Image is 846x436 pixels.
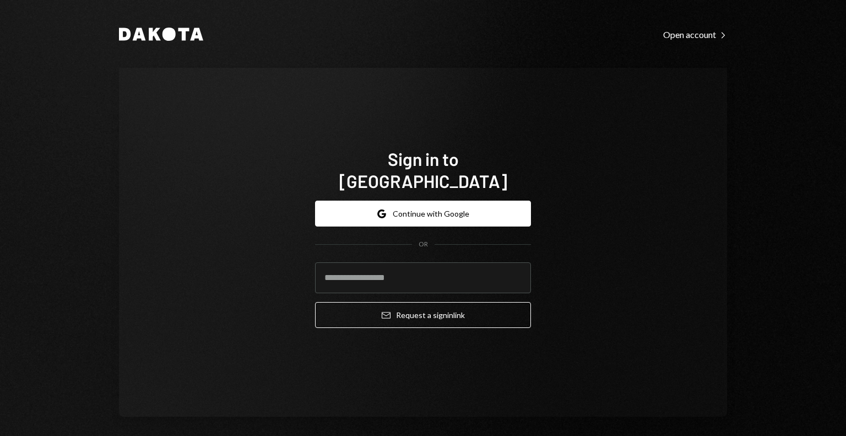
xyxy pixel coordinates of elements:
button: Continue with Google [315,201,531,227]
h1: Sign in to [GEOGRAPHIC_DATA] [315,148,531,192]
div: OR [419,240,428,249]
div: Open account [663,29,727,40]
button: Request a signinlink [315,302,531,328]
a: Open account [663,28,727,40]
